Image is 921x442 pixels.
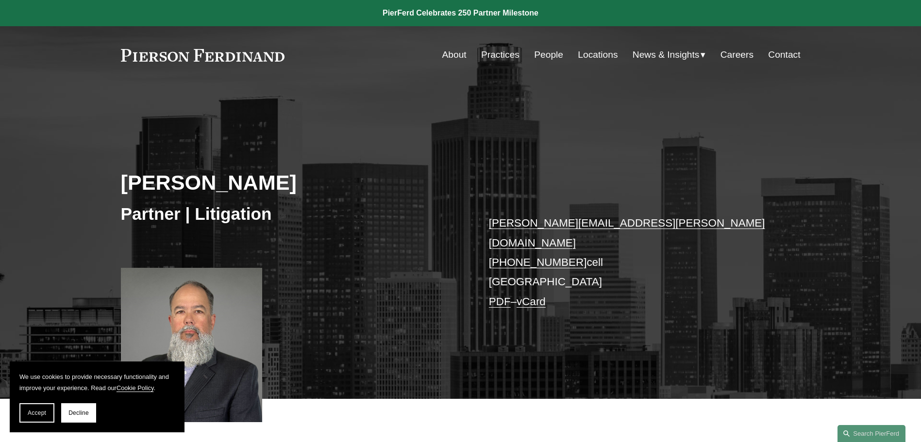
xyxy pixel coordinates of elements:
a: [PHONE_NUMBER] [489,256,587,268]
a: Cookie Policy [117,384,154,392]
a: [PERSON_NAME][EMAIL_ADDRESS][PERSON_NAME][DOMAIN_NAME] [489,217,765,248]
span: Accept [28,409,46,416]
span: Decline [68,409,89,416]
a: People [534,46,563,64]
button: Decline [61,403,96,423]
p: We use cookies to provide necessary functionality and improve your experience. Read our . [19,371,175,393]
h3: Partner | Litigation [121,203,461,225]
a: Contact [768,46,800,64]
h2: [PERSON_NAME] [121,170,461,195]
a: About [442,46,467,64]
a: Practices [481,46,519,64]
button: Accept [19,403,54,423]
a: PDF [489,295,511,308]
a: Careers [720,46,754,64]
p: cell [GEOGRAPHIC_DATA] – [489,213,772,311]
section: Cookie banner [10,361,184,432]
a: Search this site [837,425,905,442]
span: News & Insights [633,47,700,64]
a: Locations [578,46,618,64]
a: vCard [517,295,546,308]
a: folder dropdown [633,46,706,64]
